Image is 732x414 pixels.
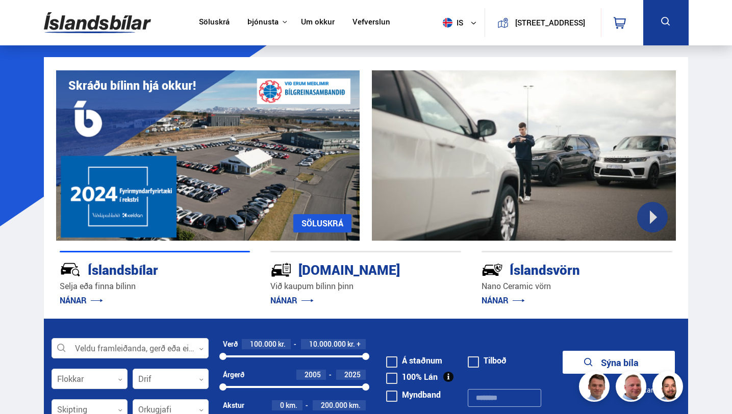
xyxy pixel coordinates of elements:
[293,214,351,232] a: SÖLUSKRÁ
[321,400,347,410] span: 200.000
[270,260,425,278] div: [DOMAIN_NAME]
[278,340,286,348] span: kr.
[309,339,346,349] span: 10.000.000
[617,373,648,403] img: siFngHWaQ9KaOqBr.png
[247,17,279,27] button: Þjónusta
[60,259,81,280] img: JRvxyua_JYH6wB4c.svg
[491,8,595,37] a: [STREET_ADDRESS]
[580,373,611,403] img: FbJEzSuNWCJXmdc-.webp
[468,356,507,365] label: Tilboð
[223,401,244,409] div: Akstur
[563,351,675,374] button: Sýna bíla
[513,18,588,27] button: [STREET_ADDRESS]
[56,70,360,241] img: eKx6w-_Home_640_.png
[443,18,452,28] img: svg+xml;base64,PHN2ZyB4bWxucz0iaHR0cDovL3d3dy53My5vcmcvMjAwMC9zdmciIHdpZHRoPSI1MTIiIGhlaWdodD0iNT...
[352,17,390,28] a: Vefverslun
[439,8,485,38] button: is
[349,401,361,409] span: km.
[223,371,244,379] div: Árgerð
[305,370,321,379] span: 2005
[301,17,335,28] a: Um okkur
[44,6,151,39] img: G0Ugv5HjCgRt.svg
[347,340,355,348] span: kr.
[60,295,103,306] a: NÁNAR
[386,391,441,399] label: Myndband
[199,17,230,28] a: Söluskrá
[482,295,525,306] a: NÁNAR
[654,373,685,403] img: nhp88E3Fdnt1Opn2.png
[357,340,361,348] span: +
[286,401,297,409] span: km.
[344,370,361,379] span: 2025
[60,260,214,278] div: Íslandsbílar
[482,280,672,292] p: Nano Ceramic vörn
[270,259,292,280] img: tr5P-W3DuiFaO7aO.svg
[386,356,442,365] label: Á staðnum
[439,18,464,28] span: is
[270,295,314,306] a: NÁNAR
[223,340,238,348] div: Verð
[250,339,276,349] span: 100.000
[60,280,250,292] p: Selja eða finna bílinn
[270,280,461,292] p: Við kaupum bílinn þinn
[68,79,196,92] h1: Skráðu bílinn hjá okkur!
[280,400,284,410] span: 0
[482,260,636,278] div: Íslandsvörn
[482,259,503,280] img: -Svtn6bYgwAsiwNX.svg
[386,373,438,381] label: 100% Lán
